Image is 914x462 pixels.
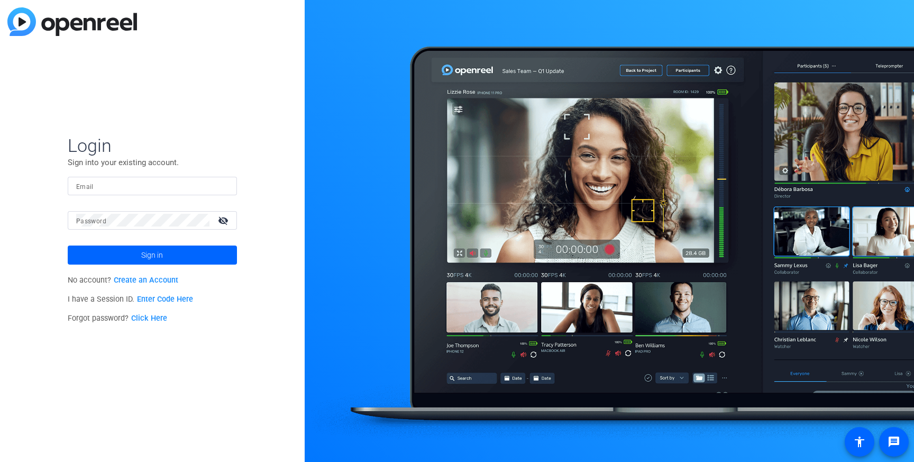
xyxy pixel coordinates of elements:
[68,134,237,157] span: Login
[76,183,94,191] mat-label: Email
[131,314,167,323] a: Click Here
[212,213,237,228] mat-icon: visibility_off
[68,157,237,168] p: Sign into your existing account.
[68,295,193,304] span: I have a Session ID.
[68,314,167,323] span: Forgot password?
[141,242,163,268] span: Sign in
[137,295,193,304] a: Enter Code Here
[68,276,178,285] span: No account?
[888,436,900,448] mat-icon: message
[76,218,106,225] mat-label: Password
[68,246,237,265] button: Sign in
[114,276,178,285] a: Create an Account
[7,7,137,36] img: blue-gradient.svg
[853,436,866,448] mat-icon: accessibility
[76,179,229,192] input: Enter Email Address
